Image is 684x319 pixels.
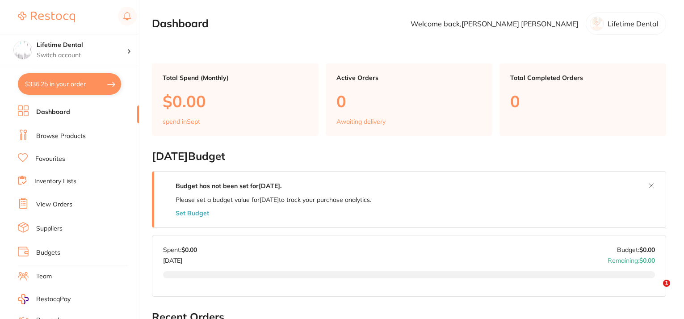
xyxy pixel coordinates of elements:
[510,92,655,110] p: 0
[639,246,655,254] strong: $0.00
[326,63,492,136] a: Active Orders0Awaiting delivery
[18,73,121,95] button: $336.25 in your order
[36,248,60,257] a: Budgets
[36,224,63,233] a: Suppliers
[663,280,670,287] span: 1
[18,12,75,22] img: Restocq Logo
[336,74,482,81] p: Active Orders
[14,41,32,59] img: Lifetime Dental
[18,294,29,304] img: RestocqPay
[163,118,200,125] p: spend in Sept
[36,132,86,141] a: Browse Products
[37,51,127,60] p: Switch account
[176,182,281,190] strong: Budget has not been set for [DATE] .
[35,155,65,164] a: Favourites
[36,200,72,209] a: View Orders
[176,210,209,217] button: Set Budget
[499,63,666,136] a: Total Completed Orders0
[34,177,76,186] a: Inventory Lists
[163,74,308,81] p: Total Spend (Monthly)
[181,246,197,254] strong: $0.00
[36,295,71,304] span: RestocqPay
[639,256,655,264] strong: $0.00
[163,246,197,253] p: Spent:
[152,63,319,136] a: Total Spend (Monthly)$0.00spend inSept
[608,253,655,264] p: Remaining:
[163,92,308,110] p: $0.00
[18,7,75,27] a: Restocq Logo
[163,253,197,264] p: [DATE]
[37,41,127,50] h4: Lifetime Dental
[336,118,386,125] p: Awaiting delivery
[36,108,70,117] a: Dashboard
[36,272,52,281] a: Team
[152,17,209,30] h2: Dashboard
[18,294,71,304] a: RestocqPay
[645,280,666,301] iframe: Intercom live chat
[510,74,655,81] p: Total Completed Orders
[176,196,371,203] p: Please set a budget value for [DATE] to track your purchase analytics.
[411,20,579,28] p: Welcome back, [PERSON_NAME] [PERSON_NAME]
[336,92,482,110] p: 0
[617,246,655,253] p: Budget:
[152,150,666,163] h2: [DATE] Budget
[608,20,659,28] p: Lifetime Dental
